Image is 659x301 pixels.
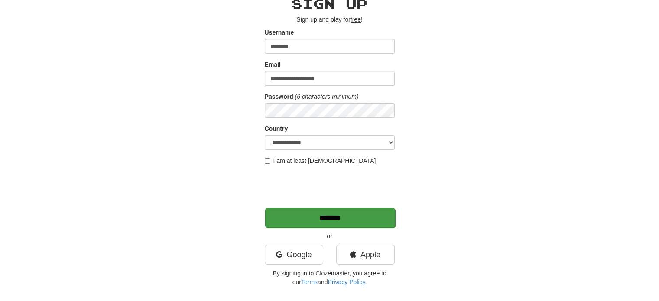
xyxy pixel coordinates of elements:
[265,92,293,101] label: Password
[265,269,395,286] p: By signing in to Clozemaster, you agree to our and .
[301,278,318,285] a: Terms
[265,158,270,164] input: I am at least [DEMOGRAPHIC_DATA]
[265,169,396,203] iframe: reCAPTCHA
[351,16,361,23] u: free
[265,232,395,240] p: or
[295,93,359,100] em: (6 characters minimum)
[265,245,323,265] a: Google
[265,15,395,24] p: Sign up and play for !
[336,245,395,265] a: Apple
[328,278,365,285] a: Privacy Policy
[265,60,281,69] label: Email
[265,28,294,37] label: Username
[265,156,376,165] label: I am at least [DEMOGRAPHIC_DATA]
[265,124,288,133] label: Country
